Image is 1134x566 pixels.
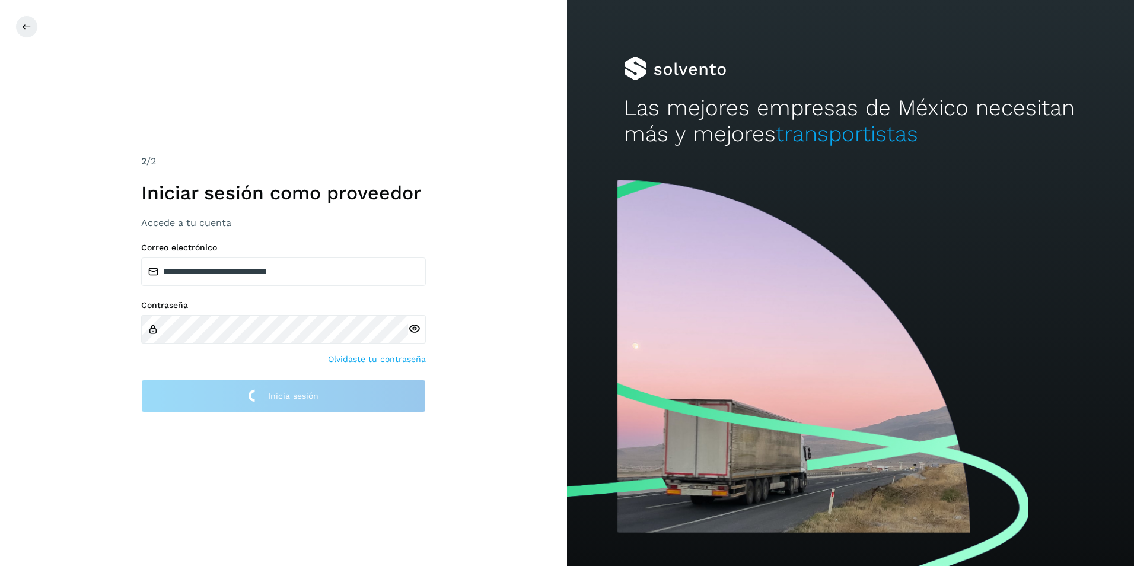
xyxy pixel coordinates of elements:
div: /2 [141,154,426,168]
span: 2 [141,155,146,167]
label: Contraseña [141,300,426,310]
span: Inicia sesión [268,392,318,400]
h3: Accede a tu cuenta [141,217,426,228]
h2: Las mejores empresas de México necesitan más y mejores [624,95,1078,148]
span: transportistas [776,121,918,147]
a: Olvidaste tu contraseña [328,353,426,365]
button: Inicia sesión [141,380,426,412]
h1: Iniciar sesión como proveedor [141,182,426,204]
label: Correo electrónico [141,243,426,253]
